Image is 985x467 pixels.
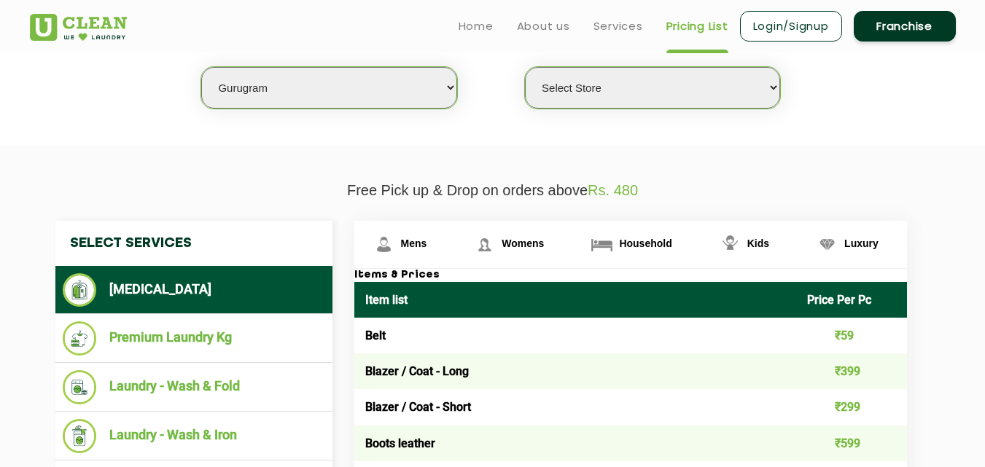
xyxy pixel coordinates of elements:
td: Blazer / Coat - Long [354,353,797,389]
span: Mens [401,238,427,249]
span: Kids [747,238,769,249]
li: Laundry - Wash & Iron [63,419,325,453]
td: Boots leather [354,425,797,461]
td: Blazer / Coat - Short [354,389,797,425]
img: Laundry - Wash & Iron [63,419,97,453]
img: UClean Laundry and Dry Cleaning [30,14,127,41]
td: ₹599 [796,425,907,461]
img: Dry Cleaning [63,273,97,307]
p: Free Pick up & Drop on orders above [30,182,956,199]
td: ₹299 [796,389,907,425]
span: Womens [502,238,544,249]
th: Item list [354,282,797,318]
h3: Items & Prices [354,269,907,282]
a: Login/Signup [740,11,842,42]
img: Womens [472,232,497,257]
img: Laundry - Wash & Fold [63,370,97,404]
span: Rs. 480 [588,182,638,198]
span: Household [619,238,671,249]
h4: Select Services [55,221,332,266]
img: Kids [717,232,743,257]
td: ₹59 [796,318,907,353]
img: Mens [371,232,397,257]
img: Household [589,232,615,257]
a: About us [517,17,570,35]
img: Luxury [814,232,840,257]
a: Pricing List [666,17,728,35]
img: Premium Laundry Kg [63,321,97,356]
li: Laundry - Wash & Fold [63,370,325,404]
a: Home [459,17,494,35]
li: [MEDICAL_DATA] [63,273,325,307]
td: ₹399 [796,353,907,389]
span: Luxury [844,238,879,249]
td: Belt [354,318,797,353]
li: Premium Laundry Kg [63,321,325,356]
th: Price Per Pc [796,282,907,318]
a: Services [593,17,643,35]
a: Franchise [854,11,956,42]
